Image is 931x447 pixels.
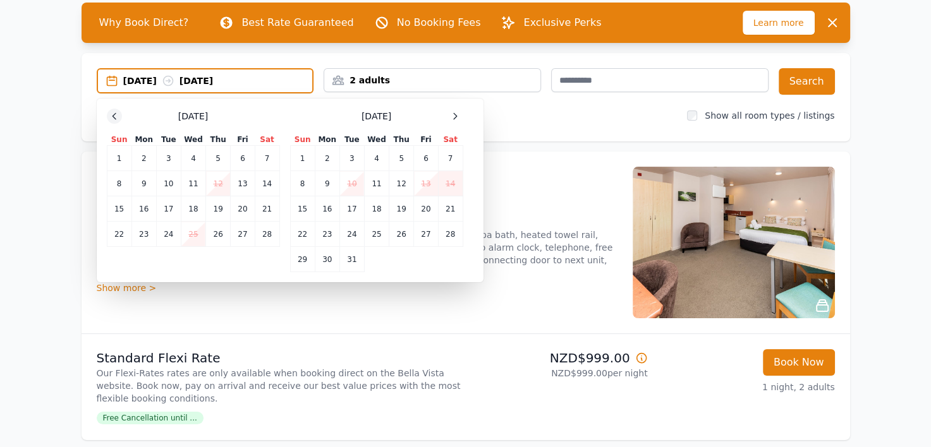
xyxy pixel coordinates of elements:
[107,134,131,146] th: Sun
[364,171,389,196] td: 11
[89,10,199,35] span: Why Book Direct?
[241,15,353,30] p: Best Rate Guaranteed
[131,171,156,196] td: 9
[206,222,231,247] td: 26
[97,367,461,405] p: Our Flexi-Rates rates are only available when booking direct on the Bella Vista website. Book now...
[255,222,279,247] td: 28
[438,146,463,171] td: 7
[206,171,231,196] td: 12
[364,146,389,171] td: 4
[290,134,315,146] th: Sun
[364,134,389,146] th: Wed
[206,196,231,222] td: 19
[763,349,835,376] button: Book Now
[389,171,414,196] td: 12
[438,134,463,146] th: Sat
[255,196,279,222] td: 21
[290,146,315,171] td: 1
[181,196,205,222] td: 18
[339,222,364,247] td: 24
[397,15,481,30] p: No Booking Fees
[231,222,255,247] td: 27
[181,171,205,196] td: 11
[131,222,156,247] td: 23
[131,134,156,146] th: Mon
[389,196,414,222] td: 19
[290,222,315,247] td: 22
[339,196,364,222] td: 17
[705,110,834,121] label: Show all room types / listings
[339,247,364,272] td: 31
[181,222,205,247] td: 25
[231,171,255,196] td: 13
[779,68,835,95] button: Search
[255,134,279,146] th: Sat
[156,196,181,222] td: 17
[107,171,131,196] td: 8
[178,110,208,122] span: [DATE]
[339,146,364,171] td: 3
[315,247,339,272] td: 30
[231,196,255,222] td: 20
[471,349,648,367] p: NZD$999.00
[324,74,540,86] div: 2 adults
[181,134,205,146] th: Wed
[523,15,601,30] p: Exclusive Perks
[131,196,156,222] td: 16
[364,196,389,222] td: 18
[290,171,315,196] td: 8
[389,134,414,146] th: Thu
[255,146,279,171] td: 7
[438,171,463,196] td: 14
[471,367,648,379] p: NZD$999.00 per night
[156,171,181,196] td: 10
[97,412,204,424] span: Free Cancellation until ...
[315,171,339,196] td: 9
[315,146,339,171] td: 2
[156,134,181,146] th: Tue
[362,110,391,122] span: [DATE]
[131,146,156,171] td: 2
[389,146,414,171] td: 5
[181,146,205,171] td: 4
[414,222,438,247] td: 27
[290,247,315,272] td: 29
[315,222,339,247] td: 23
[315,196,339,222] td: 16
[414,171,438,196] td: 13
[658,381,835,393] p: 1 night, 2 adults
[156,222,181,247] td: 24
[156,146,181,171] td: 3
[97,349,461,367] p: Standard Flexi Rate
[290,196,315,222] td: 15
[123,74,313,87] div: [DATE] [DATE]
[743,11,815,35] span: Learn more
[414,196,438,222] td: 20
[107,146,131,171] td: 1
[255,171,279,196] td: 14
[231,146,255,171] td: 6
[339,171,364,196] td: 10
[107,222,131,247] td: 22
[438,222,463,247] td: 28
[315,134,339,146] th: Mon
[438,196,463,222] td: 21
[206,134,231,146] th: Thu
[339,134,364,146] th: Tue
[414,146,438,171] td: 6
[231,134,255,146] th: Fri
[97,282,618,294] div: Show more >
[206,146,231,171] td: 5
[414,134,438,146] th: Fri
[364,222,389,247] td: 25
[389,222,414,247] td: 26
[107,196,131,222] td: 15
